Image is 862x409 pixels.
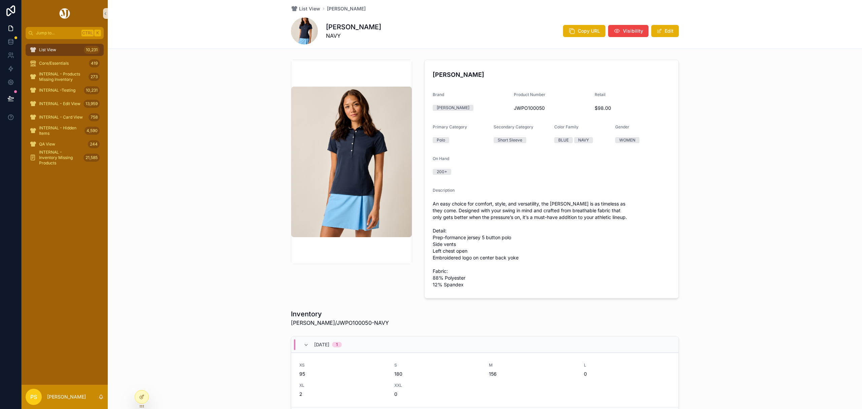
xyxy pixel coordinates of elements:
[26,111,104,123] a: INTERNAL - Card View758
[326,32,381,40] span: NAVY
[58,8,71,19] img: App logo
[299,383,386,388] span: XL
[95,30,100,36] span: K
[36,30,79,36] span: Jump to...
[489,363,576,368] span: M
[584,371,671,377] span: 0
[26,27,104,39] button: Jump to...CtrlK
[433,188,455,193] span: Description
[84,154,100,162] div: 21,585
[514,105,590,112] span: JWPO100050
[615,124,629,129] span: Gender
[299,363,386,368] span: XS
[26,125,104,137] a: INTERNAL - Hidden Items4,590
[299,371,386,377] span: 95
[89,113,100,121] div: 758
[26,138,104,150] a: QA View244
[39,61,69,66] span: Core/Essentials
[39,150,81,166] span: INTERNAL - Inventory Missing Products
[433,92,444,97] span: Brand
[291,319,389,327] span: [PERSON_NAME]/JWPO100050-NAVY
[336,342,338,347] div: 1
[26,44,104,56] a: List View10,231
[623,28,643,34] span: Visibility
[89,73,100,81] div: 273
[514,92,545,97] span: Product Number
[84,86,100,94] div: 10,231
[595,92,605,97] span: Retail
[84,46,100,54] div: 10,231
[433,156,449,161] span: On Hand
[595,105,670,112] span: $98.00
[578,28,600,34] span: Copy URL
[85,127,100,135] div: 4,590
[437,169,447,175] div: 200+
[39,101,80,106] span: INTERNAL - Edit View
[437,137,445,143] div: Polo
[39,47,56,53] span: List View
[30,393,37,401] span: PS
[26,57,104,69] a: Core/Essentials419
[584,363,671,368] span: L
[326,22,381,32] h1: [PERSON_NAME]
[39,115,83,120] span: INTERNAL - Card View
[554,124,578,129] span: Color Family
[578,137,589,143] div: NAVY
[608,25,649,37] button: Visibility
[651,25,679,37] button: Edit
[291,309,389,319] h1: Inventory
[394,383,481,388] span: XXL
[22,39,108,172] div: scrollable content
[81,30,94,36] span: Ctrl
[39,125,82,136] span: INTERNAL - Hidden Items
[26,71,104,83] a: INTERNAL - Products Missing Inventory273
[88,140,100,148] div: 244
[433,124,467,129] span: Primary Category
[314,341,329,348] span: [DATE]
[433,200,670,288] span: An easy choice for comfort, style, and versatility, the [PERSON_NAME] is as timeless as they come...
[39,71,86,82] span: INTERNAL - Products Missing Inventory
[26,98,104,110] a: INTERNAL - Edit View13,959
[394,391,481,398] span: 0
[494,124,533,129] span: Secondary Category
[299,391,386,398] span: 2
[47,394,86,400] p: [PERSON_NAME]
[89,59,100,67] div: 419
[433,70,670,79] h4: [PERSON_NAME]
[39,141,55,147] span: QA View
[291,87,412,238] img: JWPO100050-NAVY.jpg
[394,363,481,368] span: S
[558,137,569,143] div: BLUE
[619,137,635,143] div: WOMEN
[437,105,469,111] div: [PERSON_NAME]
[394,371,481,377] span: 180
[26,84,104,96] a: INTERNAL -Testing10,231
[563,25,605,37] button: Copy URL
[299,5,320,12] span: List View
[291,5,320,12] a: List View
[498,137,522,143] div: Short Sleeve
[489,371,576,377] span: 156
[291,353,678,407] a: XS95S180M156L0XL2XXL0
[327,5,366,12] a: [PERSON_NAME]
[84,100,100,108] div: 13,959
[39,88,75,93] span: INTERNAL -Testing
[26,152,104,164] a: INTERNAL - Inventory Missing Products21,585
